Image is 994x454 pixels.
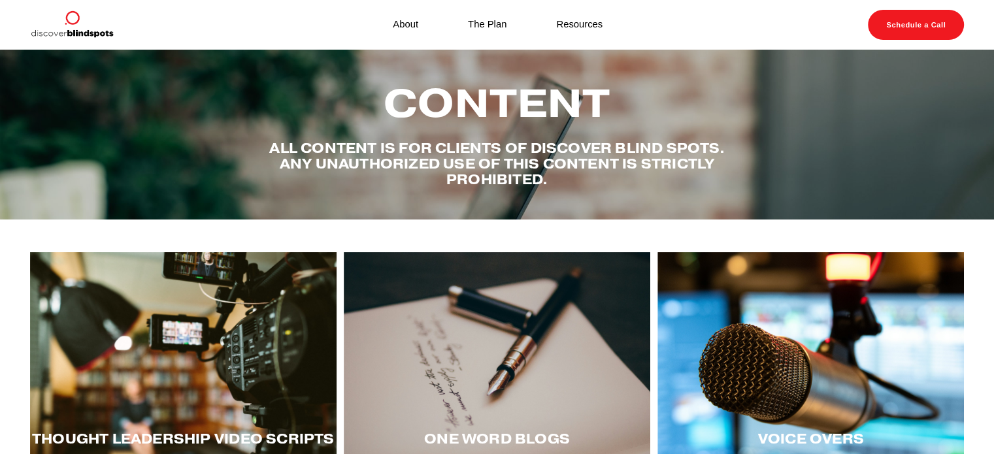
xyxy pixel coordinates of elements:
span: Voice Overs [758,430,864,447]
a: About [393,16,418,34]
span: One word blogs [424,430,570,447]
span: Thought LEadership Video Scripts [32,430,335,447]
h4: All content is for Clients of Discover Blind spots. Any unauthorized use of this content is stric... [265,141,729,188]
a: Resources [556,16,603,34]
h2: Content [265,82,729,124]
img: Discover Blind Spots [30,10,114,40]
a: Schedule a Call [868,10,964,40]
a: The Plan [468,16,506,34]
